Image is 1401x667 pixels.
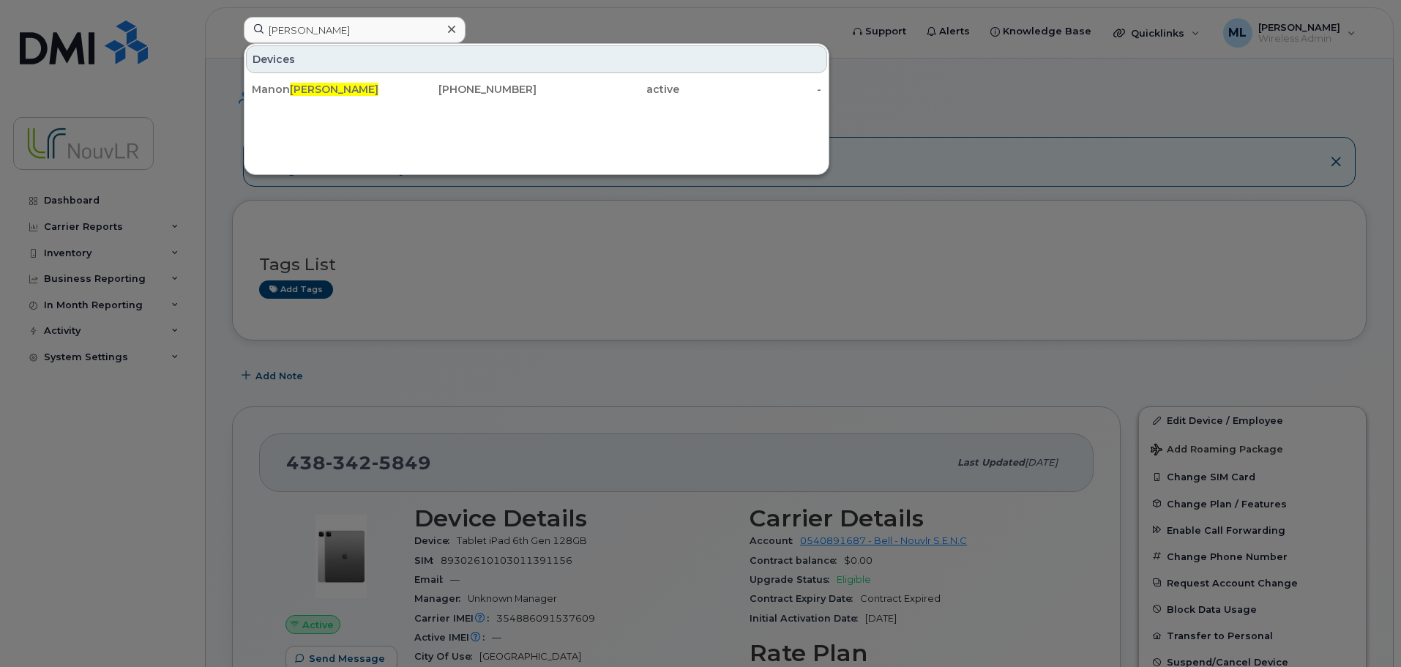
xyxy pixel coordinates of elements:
[252,82,395,97] div: Manon
[395,82,537,97] div: [PHONE_NUMBER]
[246,45,827,73] div: Devices
[679,82,822,97] div: -
[246,76,827,103] a: Manon[PERSON_NAME][PHONE_NUMBER]active-
[537,82,679,97] div: active
[290,83,378,96] span: [PERSON_NAME]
